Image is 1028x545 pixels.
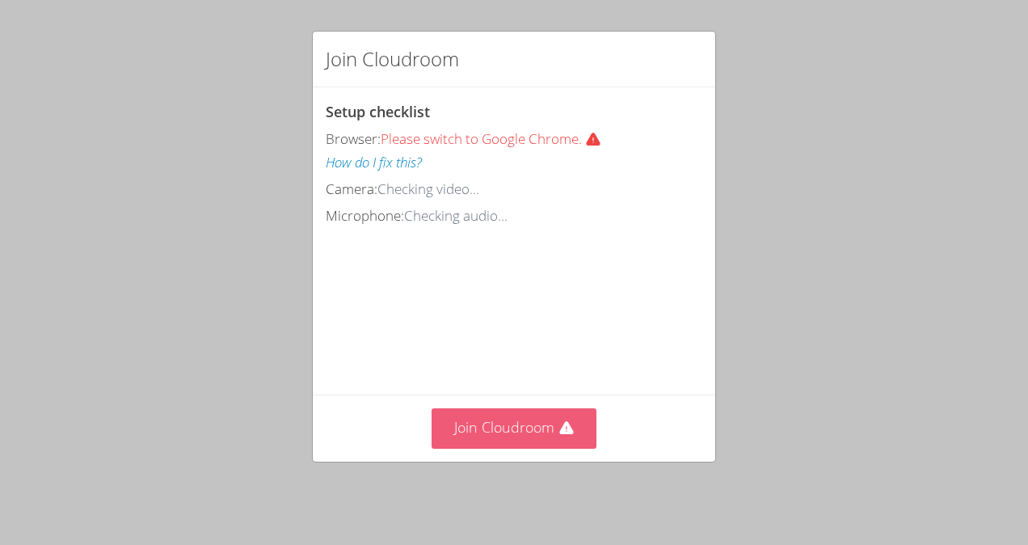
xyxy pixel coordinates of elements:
span: Browser: [326,129,381,148]
span: Please switch to Google Chrome. [381,129,608,148]
span: Camera: [326,180,377,198]
span: Checking audio... [404,206,508,225]
button: How do I fix this? [326,151,422,175]
h2: Join Cloudroom [326,44,459,74]
span: Microphone: [326,206,404,225]
button: Join Cloudroom [432,408,597,448]
span: Checking video... [377,180,479,198]
span: Setup checklist [326,102,430,121]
